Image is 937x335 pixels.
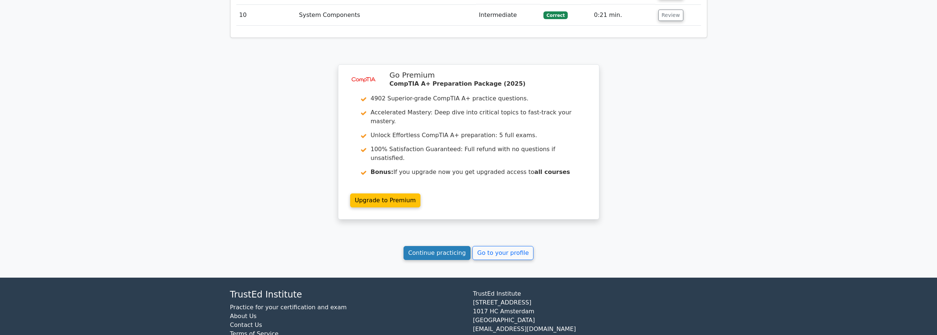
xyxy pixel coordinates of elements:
a: Continue practicing [404,246,471,260]
a: Go to your profile [472,246,533,260]
td: Intermediate [476,5,541,26]
td: 10 [236,5,296,26]
a: Upgrade to Premium [350,193,421,207]
td: 0:21 min. [591,5,655,26]
h4: TrustEd Institute [230,289,464,300]
a: Contact Us [230,321,262,328]
a: Practice for your certification and exam [230,304,347,311]
a: About Us [230,313,257,320]
span: Correct [543,11,567,19]
button: Review [658,10,683,21]
td: System Components [296,5,476,26]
